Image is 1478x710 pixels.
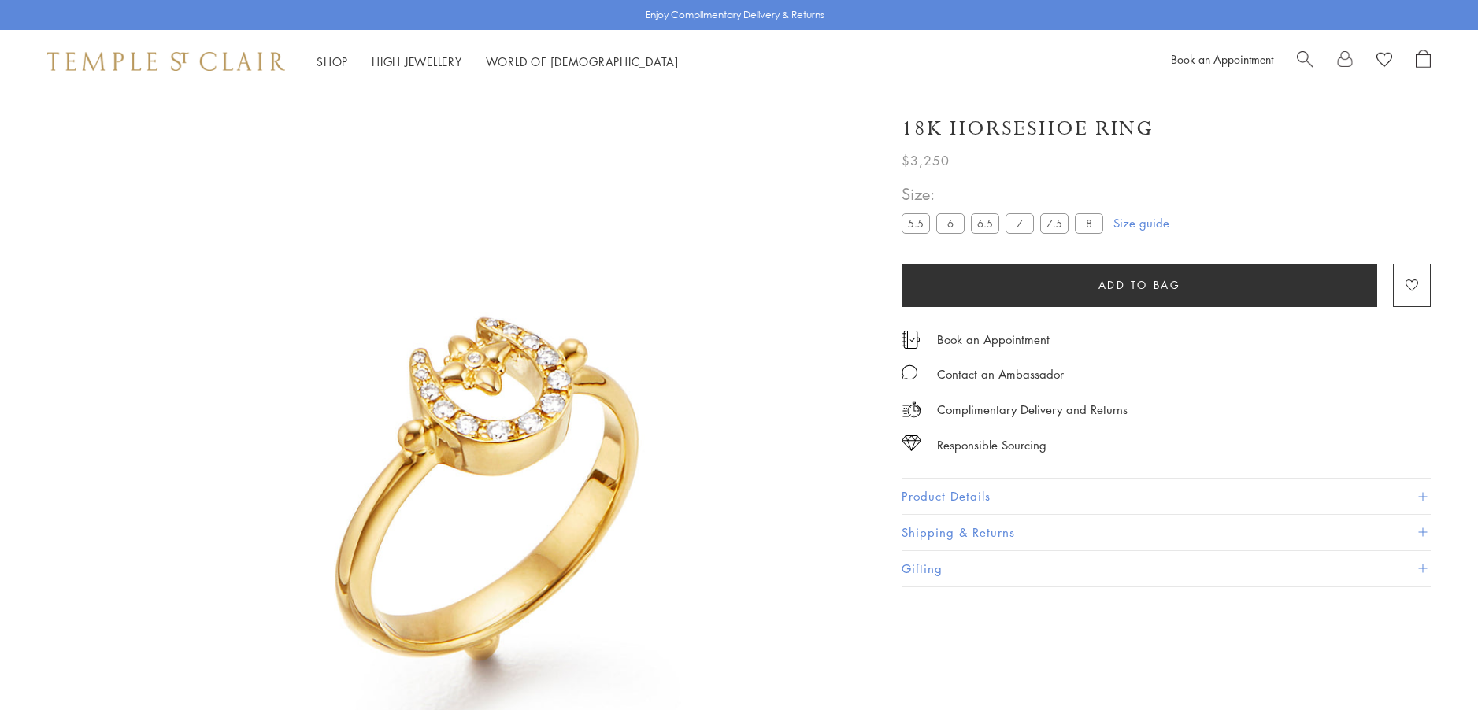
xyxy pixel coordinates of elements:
h1: 18K Horseshoe Ring [902,115,1154,142]
div: Responsible Sourcing [937,435,1046,455]
a: World of [DEMOGRAPHIC_DATA]World of [DEMOGRAPHIC_DATA] [486,54,679,69]
label: 6 [936,213,965,233]
img: icon_delivery.svg [902,400,921,420]
a: High JewelleryHigh Jewellery [372,54,462,69]
a: Book an Appointment [1171,51,1273,67]
button: Product Details [902,479,1431,514]
button: Gifting [902,551,1431,586]
nav: Main navigation [317,52,679,72]
span: Size: [902,181,1109,207]
button: Add to bag [902,264,1377,307]
a: ShopShop [317,54,348,69]
span: $3,250 [902,150,950,171]
img: icon_sourcing.svg [902,435,921,451]
label: 6.5 [971,213,999,233]
label: 5.5 [902,213,930,233]
p: Complimentary Delivery and Returns [937,400,1128,420]
button: Shipping & Returns [902,515,1431,550]
label: 7 [1006,213,1034,233]
a: Search [1297,50,1313,73]
a: Open Shopping Bag [1416,50,1431,73]
span: Add to bag [1098,276,1181,294]
label: 7.5 [1040,213,1069,233]
iframe: Gorgias live chat messenger [1399,636,1462,694]
a: Size guide [1113,215,1169,231]
div: Contact an Ambassador [937,364,1064,384]
img: icon_appointment.svg [902,331,921,349]
p: Enjoy Complimentary Delivery & Returns [646,7,824,23]
a: Book an Appointment [937,331,1050,348]
a: View Wishlist [1376,50,1392,73]
label: 8 [1075,213,1103,233]
img: MessageIcon-01_2.svg [902,364,917,380]
img: Temple St. Clair [47,52,285,71]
